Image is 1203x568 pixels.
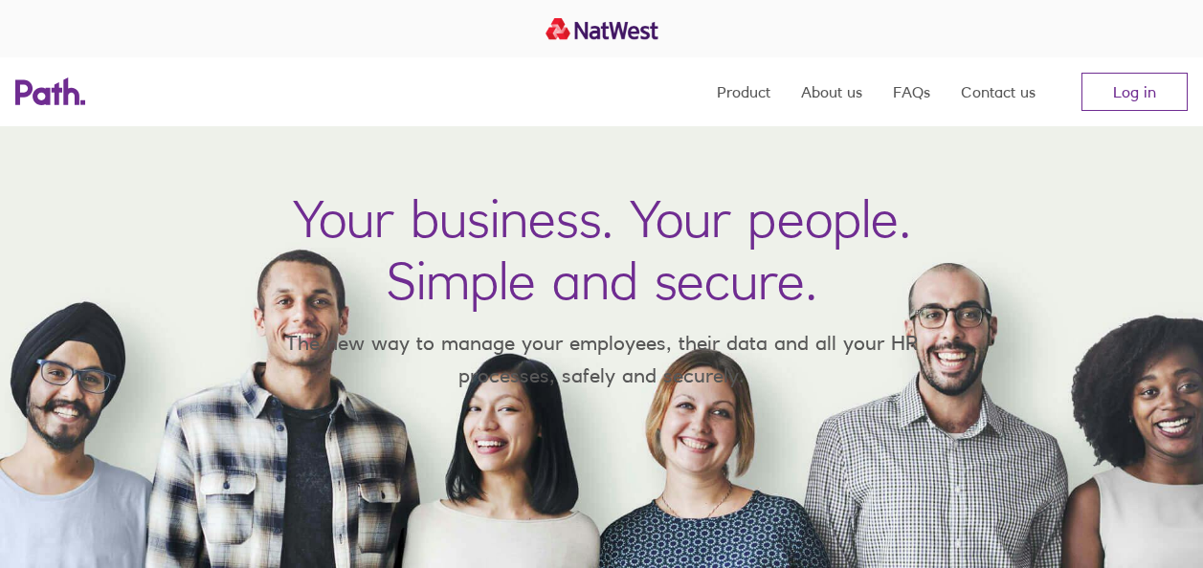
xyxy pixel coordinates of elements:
p: The new way to manage your employees, their data and all your HR processes, safely and securely. [257,327,947,391]
a: Product [717,57,770,126]
a: FAQs [893,57,930,126]
a: Contact us [961,57,1036,126]
a: About us [801,57,862,126]
h1: Your business. Your people. Simple and secure. [293,187,911,312]
a: Log in [1081,73,1188,111]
